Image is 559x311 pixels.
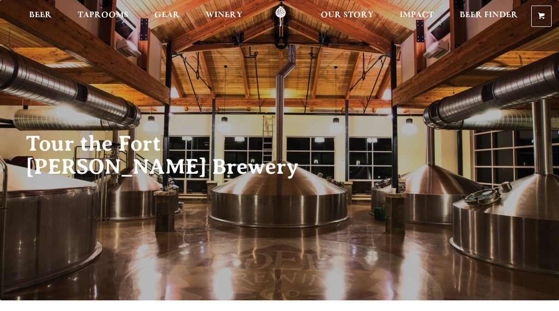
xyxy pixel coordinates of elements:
[78,12,128,19] span: Taprooms
[23,6,58,27] a: Beer
[321,12,374,19] span: Our Story
[26,132,314,178] h2: Tour the Fort [PERSON_NAME] Brewery
[29,12,52,19] span: Beer
[148,6,186,27] a: Gear
[315,6,380,27] a: Our Story
[154,12,180,19] span: Gear
[454,6,524,27] a: Beer Finder
[206,12,243,19] span: Winery
[72,6,134,27] a: Taprooms
[400,12,434,19] span: Impact
[200,6,249,27] a: Winery
[263,6,298,27] a: Odell Home
[394,6,440,27] a: Impact
[460,12,518,19] span: Beer Finder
